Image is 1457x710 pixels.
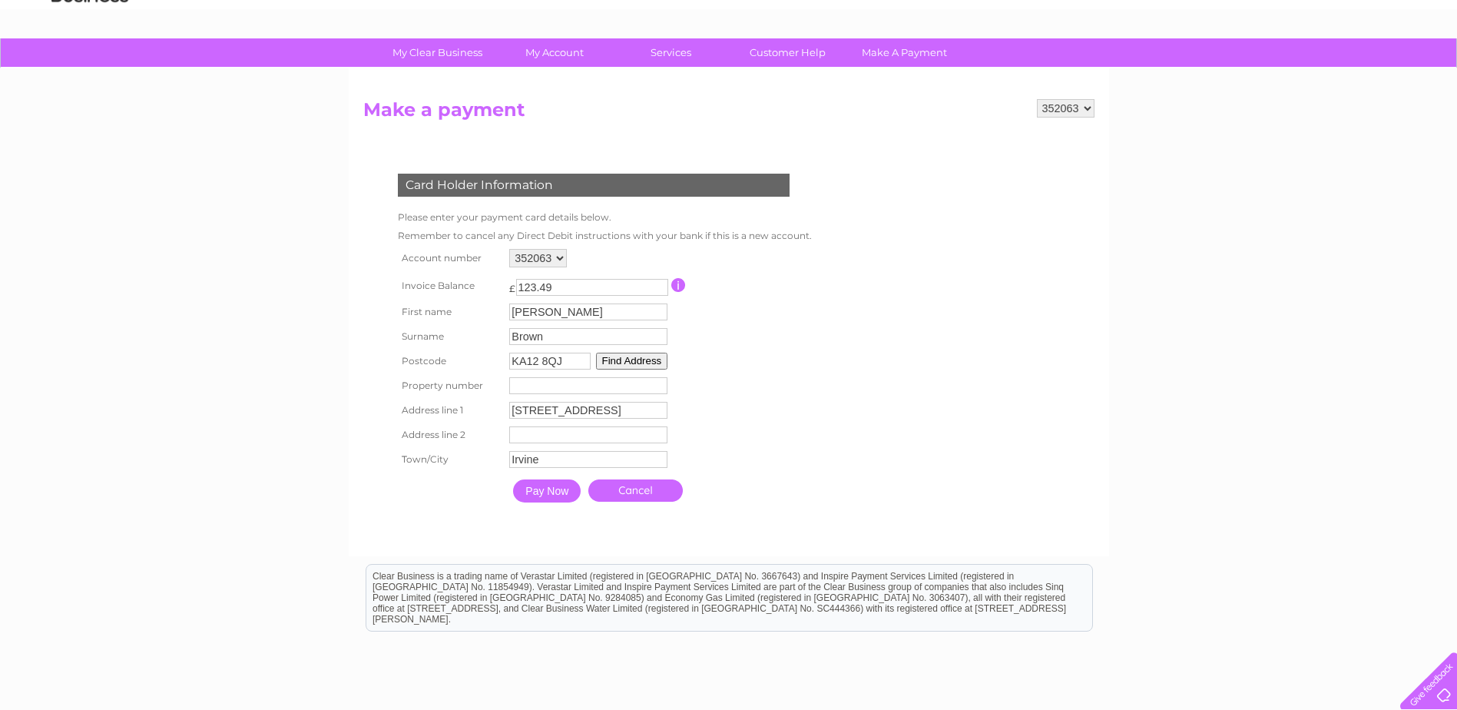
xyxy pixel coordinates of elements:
div: Card Holder Information [398,174,790,197]
a: Services [608,38,734,67]
th: Address line 1 [394,398,506,423]
td: Please enter your payment card details below. [394,208,816,227]
th: Property number [394,373,506,398]
a: Telecoms [1268,65,1314,77]
input: Information [671,278,686,292]
a: Cancel [588,479,683,502]
th: Address line 2 [394,423,506,447]
a: Water [1187,65,1216,77]
a: Contact [1355,65,1392,77]
a: My Clear Business [374,38,501,67]
a: Customer Help [724,38,851,67]
th: First name [394,300,506,324]
img: logo.png [51,40,129,87]
th: Invoice Balance [394,271,506,300]
a: Energy [1225,65,1259,77]
th: Town/City [394,447,506,472]
a: Blog [1323,65,1346,77]
th: Surname [394,324,506,349]
h2: Make a payment [363,99,1094,128]
a: Log out [1406,65,1442,77]
button: Find Address [596,353,668,370]
div: Clear Business is a trading name of Verastar Limited (registered in [GEOGRAPHIC_DATA] No. 3667643... [366,8,1092,75]
th: Postcode [394,349,506,373]
input: Pay Now [513,479,581,503]
th: Account number [394,245,506,271]
a: 0333 014 3131 [1167,8,1273,27]
a: My Account [491,38,618,67]
td: £ [509,275,515,294]
a: Make A Payment [841,38,968,67]
td: Remember to cancel any Direct Debit instructions with your bank if this is a new account. [394,227,816,245]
